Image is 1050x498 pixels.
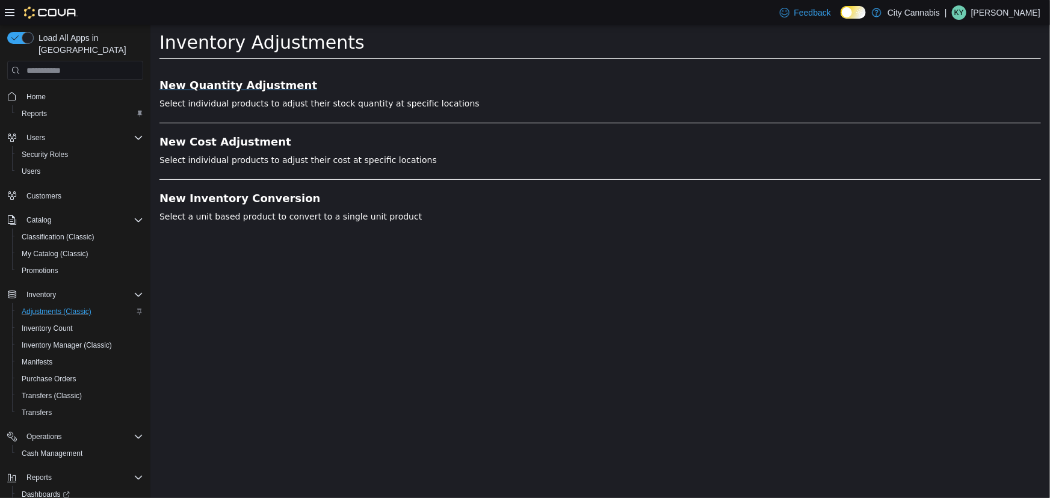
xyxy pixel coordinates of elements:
span: Customers [22,188,143,203]
button: Reports [22,470,57,485]
p: Select a unit based product to convert to a single unit product [9,186,891,198]
button: Purchase Orders [12,370,148,387]
a: Reports [17,106,52,121]
div: Kyle Young [952,5,966,20]
button: Users [12,163,148,180]
button: Inventory Count [12,320,148,337]
button: Inventory [2,286,148,303]
span: Users [22,167,40,176]
a: New Inventory Conversion [9,168,891,180]
span: Adjustments (Classic) [17,304,143,319]
button: Promotions [12,262,148,279]
a: Home [22,90,51,104]
span: Inventory Count [17,321,143,336]
span: Classification (Classic) [17,230,143,244]
p: | [945,5,947,20]
a: Inventory Count [17,321,78,336]
span: Promotions [17,263,143,278]
button: Inventory [22,287,61,302]
span: Inventory Adjustments [9,7,214,28]
span: Reports [22,470,143,485]
button: Reports [2,469,148,486]
button: Customers [2,187,148,204]
span: My Catalog (Classic) [22,249,88,259]
button: Users [2,129,148,146]
span: Load All Apps in [GEOGRAPHIC_DATA] [34,32,143,56]
a: Inventory Manager (Classic) [17,338,117,352]
button: Reports [12,105,148,122]
span: Cash Management [22,449,82,458]
p: Select individual products to adjust their stock quantity at specific locations [9,73,891,85]
a: Feedback [775,1,836,25]
span: Purchase Orders [22,374,76,384]
button: Transfers [12,404,148,421]
span: Home [22,88,143,103]
p: [PERSON_NAME] [971,5,1040,20]
img: Cova [24,7,78,19]
span: Reports [22,109,47,118]
span: Security Roles [22,150,68,159]
span: Transfers [17,405,143,420]
span: Operations [22,429,143,444]
span: Users [22,131,143,145]
button: My Catalog (Classic) [12,245,148,262]
button: Home [2,87,148,105]
button: Security Roles [12,146,148,163]
a: Promotions [17,263,63,278]
a: Security Roles [17,147,73,162]
button: Adjustments (Classic) [12,303,148,320]
a: Classification (Classic) [17,230,99,244]
span: Manifests [22,357,52,367]
a: Cash Management [17,446,87,461]
span: Security Roles [17,147,143,162]
button: Catalog [22,213,56,227]
a: Transfers (Classic) [17,389,87,403]
span: Inventory Count [22,324,73,333]
span: Inventory [26,290,56,300]
span: Home [26,92,46,102]
span: KY [954,5,964,20]
span: Inventory Manager (Classic) [22,340,112,350]
span: Manifests [17,355,143,369]
button: Manifests [12,354,148,370]
span: Operations [26,432,62,441]
span: Users [17,164,143,179]
a: Customers [22,189,66,203]
input: Dark Mode [841,6,866,19]
span: Reports [26,473,52,482]
span: Promotions [22,266,58,275]
span: Transfers [22,408,52,417]
p: City Cannabis [888,5,940,20]
a: New Quantity Adjustment [9,55,891,67]
a: Adjustments (Classic) [17,304,96,319]
a: Manifests [17,355,57,369]
a: My Catalog (Classic) [17,247,93,261]
a: Users [17,164,45,179]
span: Users [26,133,45,143]
span: Reports [17,106,143,121]
span: My Catalog (Classic) [17,247,143,261]
span: Inventory [22,287,143,302]
button: Catalog [2,212,148,229]
span: Catalog [22,213,143,227]
span: Purchase Orders [17,372,143,386]
span: Transfers (Classic) [17,389,143,403]
span: Adjustments (Classic) [22,307,91,316]
button: Cash Management [12,445,148,462]
a: Transfers [17,405,57,420]
span: Feedback [794,7,831,19]
span: Catalog [26,215,51,225]
button: Operations [2,428,148,445]
span: Cash Management [17,446,143,461]
span: Classification (Classic) [22,232,94,242]
a: New Cost Adjustment [9,111,891,123]
a: Purchase Orders [17,372,81,386]
button: Users [22,131,50,145]
span: Transfers (Classic) [22,391,82,401]
button: Transfers (Classic) [12,387,148,404]
button: Inventory Manager (Classic) [12,337,148,354]
p: Select individual products to adjust their cost at specific locations [9,129,891,142]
